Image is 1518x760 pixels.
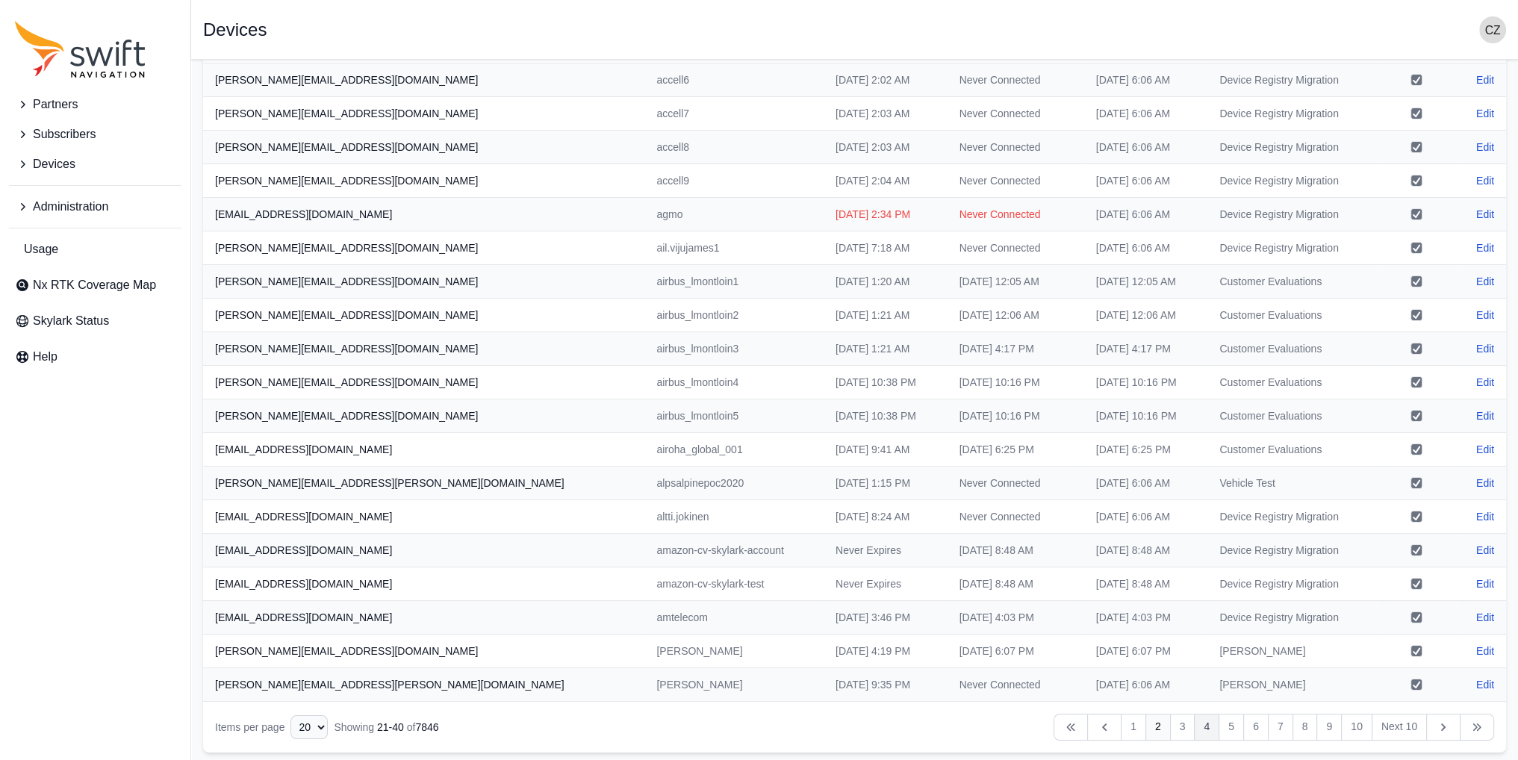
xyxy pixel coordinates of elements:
[1207,601,1377,635] td: Device Registry Migration
[1476,140,1494,155] a: Edit
[33,198,108,216] span: Administration
[644,500,824,534] td: altti.jokinen
[1316,714,1342,741] a: 9
[1084,63,1208,97] td: [DATE] 6:06 AM
[203,97,644,131] th: [PERSON_NAME][EMAIL_ADDRESS][DOMAIN_NAME]
[1084,534,1208,567] td: [DATE] 8:48 AM
[9,192,181,222] button: Administration
[1207,164,1377,198] td: Device Registry Migration
[203,399,644,433] th: [PERSON_NAME][EMAIL_ADDRESS][DOMAIN_NAME]
[1170,714,1195,741] a: 3
[1207,433,1377,467] td: Customer Evaluations
[1476,442,1494,457] a: Edit
[1145,714,1171,741] a: 2
[1207,63,1377,97] td: Device Registry Migration
[9,90,181,119] button: Partners
[948,601,1084,635] td: [DATE] 4:03 PM
[33,96,78,113] span: Partners
[33,276,156,294] span: Nx RTK Coverage Map
[1476,173,1494,188] a: Edit
[290,715,328,739] select: Display Limit
[415,721,438,733] span: 7846
[824,567,948,601] td: Never Expires
[1084,332,1208,366] td: [DATE] 4:17 PM
[203,433,644,467] th: [EMAIL_ADDRESS][DOMAIN_NAME]
[1207,97,1377,131] td: Device Registry Migration
[824,164,948,198] td: [DATE] 2:04 AM
[644,131,824,164] td: accell8
[948,433,1084,467] td: [DATE] 6:25 PM
[203,668,644,702] th: [PERSON_NAME][EMAIL_ADDRESS][PERSON_NAME][DOMAIN_NAME]
[203,534,644,567] th: [EMAIL_ADDRESS][DOMAIN_NAME]
[1476,375,1494,390] a: Edit
[1476,677,1494,692] a: Edit
[824,433,948,467] td: [DATE] 9:41 AM
[644,534,824,567] td: amazon-cv-skylark-account
[9,306,181,336] a: Skylark Status
[1476,576,1494,591] a: Edit
[824,131,948,164] td: [DATE] 2:03 AM
[644,63,824,97] td: accell6
[948,366,1084,399] td: [DATE] 10:16 PM
[1207,467,1377,500] td: Vehicle Test
[824,299,948,332] td: [DATE] 1:21 AM
[824,500,948,534] td: [DATE] 8:24 AM
[1293,714,1318,741] a: 8
[1084,97,1208,131] td: [DATE] 6:06 AM
[644,567,824,601] td: amazon-cv-skylark-test
[9,119,181,149] button: Subscribers
[644,332,824,366] td: airbus_lmontloin3
[1243,714,1269,741] a: 6
[644,467,824,500] td: alpsalpinepoc2020
[1207,567,1377,601] td: Device Registry Migration
[948,198,1084,231] td: Never Connected
[203,332,644,366] th: [PERSON_NAME][EMAIL_ADDRESS][DOMAIN_NAME]
[644,231,824,265] td: ail.vijujames1
[1476,610,1494,625] a: Edit
[948,164,1084,198] td: Never Connected
[24,240,58,258] span: Usage
[1084,399,1208,433] td: [DATE] 10:16 PM
[948,231,1084,265] td: Never Connected
[1207,668,1377,702] td: [PERSON_NAME]
[9,149,181,179] button: Devices
[203,635,644,668] th: [PERSON_NAME][EMAIL_ADDRESS][DOMAIN_NAME]
[334,720,438,735] div: Showing of
[33,125,96,143] span: Subscribers
[9,342,181,372] a: Help
[1341,714,1372,741] a: 10
[644,635,824,668] td: [PERSON_NAME]
[1207,299,1377,332] td: Customer Evaluations
[203,299,644,332] th: [PERSON_NAME][EMAIL_ADDRESS][DOMAIN_NAME]
[1207,332,1377,366] td: Customer Evaluations
[203,21,267,39] h1: Devices
[1476,207,1494,222] a: Edit
[203,131,644,164] th: [PERSON_NAME][EMAIL_ADDRESS][DOMAIN_NAME]
[1476,308,1494,323] a: Edit
[824,467,948,500] td: [DATE] 1:15 PM
[1479,16,1506,43] img: user photo
[215,721,284,733] span: Items per page
[1207,500,1377,534] td: Device Registry Migration
[203,500,644,534] th: [EMAIL_ADDRESS][DOMAIN_NAME]
[1219,714,1244,741] a: 5
[377,721,404,733] span: 21 - 40
[644,601,824,635] td: amtelecom
[1084,366,1208,399] td: [DATE] 10:16 PM
[948,567,1084,601] td: [DATE] 8:48 AM
[948,97,1084,131] td: Never Connected
[1207,231,1377,265] td: Device Registry Migration
[948,63,1084,97] td: Never Connected
[1476,543,1494,558] a: Edit
[824,198,948,231] td: [DATE] 2:34 PM
[1084,231,1208,265] td: [DATE] 6:06 AM
[1476,509,1494,524] a: Edit
[1084,467,1208,500] td: [DATE] 6:06 AM
[203,567,644,601] th: [EMAIL_ADDRESS][DOMAIN_NAME]
[824,63,948,97] td: [DATE] 2:02 AM
[9,234,181,264] a: Usage
[948,534,1084,567] td: [DATE] 8:48 AM
[203,63,644,97] th: [PERSON_NAME][EMAIL_ADDRESS][DOMAIN_NAME]
[824,366,948,399] td: [DATE] 10:38 PM
[1084,635,1208,668] td: [DATE] 6:07 PM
